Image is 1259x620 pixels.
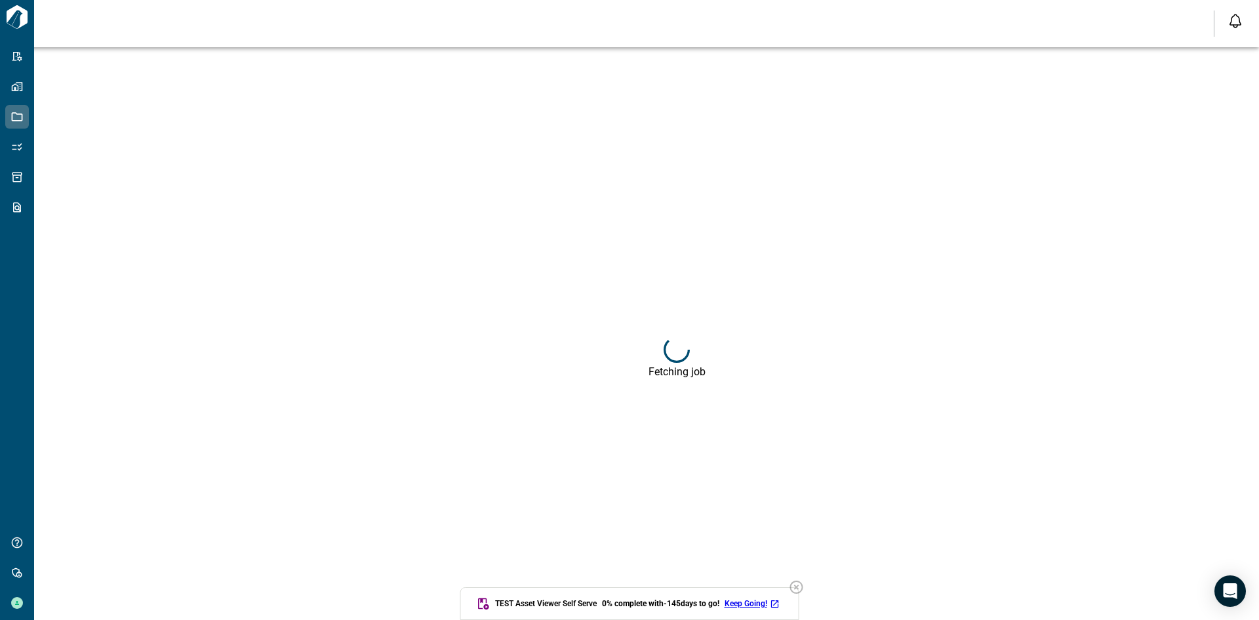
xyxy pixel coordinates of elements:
div: Open Intercom Messenger [1214,575,1246,607]
a: Keep Going! [725,598,783,609]
button: Open notification feed [1225,10,1246,31]
span: 0 % complete with -145 days to go! [602,598,719,609]
span: TEST Asset Viewer Self Serve [495,598,597,609]
div: Fetching job [649,365,706,378]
